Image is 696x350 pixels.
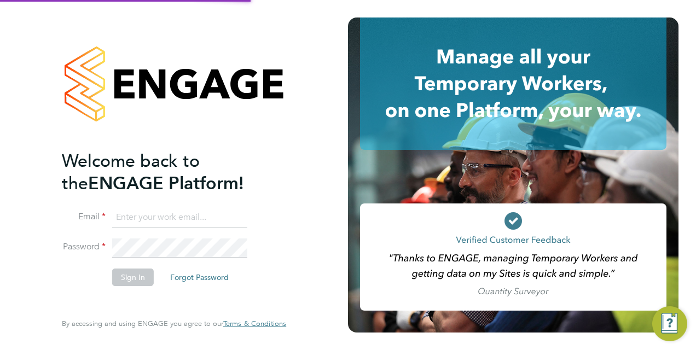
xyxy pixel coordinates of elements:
[62,150,200,194] span: Welcome back to the
[62,150,275,195] h2: ENGAGE Platform!
[112,208,247,227] input: Enter your work email...
[652,306,687,341] button: Engage Resource Center
[62,211,106,223] label: Email
[62,319,286,328] span: By accessing and using ENGAGE you agree to our
[112,269,154,286] button: Sign In
[161,269,237,286] button: Forgot Password
[62,241,106,253] label: Password
[223,319,286,328] a: Terms & Conditions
